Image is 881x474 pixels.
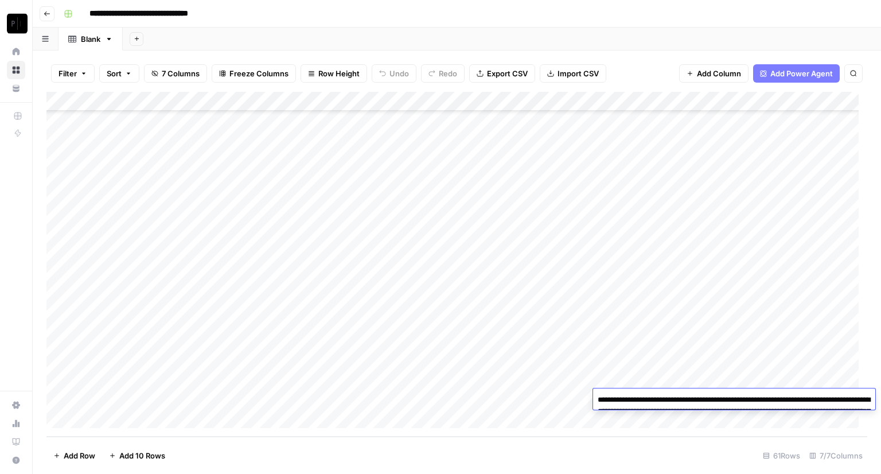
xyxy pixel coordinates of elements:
[99,64,139,83] button: Sort
[540,64,606,83] button: Import CSV
[107,68,122,79] span: Sort
[59,68,77,79] span: Filter
[389,68,409,79] span: Undo
[59,28,123,50] a: Blank
[7,42,25,61] a: Home
[51,64,95,83] button: Filter
[229,68,289,79] span: Freeze Columns
[439,68,457,79] span: Redo
[162,68,200,79] span: 7 Columns
[558,68,599,79] span: Import CSV
[7,451,25,469] button: Help + Support
[301,64,367,83] button: Row Height
[7,13,28,34] img: Paragon Intel - Copyediting Logo
[119,450,165,461] span: Add 10 Rows
[7,9,25,38] button: Workspace: Paragon Intel - Copyediting
[81,33,100,45] div: Blank
[421,64,465,83] button: Redo
[7,433,25,451] a: Learning Hub
[7,61,25,79] a: Browse
[697,68,741,79] span: Add Column
[7,414,25,433] a: Usage
[7,396,25,414] a: Settings
[64,450,95,461] span: Add Row
[770,68,833,79] span: Add Power Agent
[372,64,416,83] button: Undo
[469,64,535,83] button: Export CSV
[318,68,360,79] span: Row Height
[679,64,749,83] button: Add Column
[46,446,102,465] button: Add Row
[144,64,207,83] button: 7 Columns
[487,68,528,79] span: Export CSV
[753,64,840,83] button: Add Power Agent
[758,446,805,465] div: 61 Rows
[805,446,867,465] div: 7/7 Columns
[7,79,25,98] a: Your Data
[212,64,296,83] button: Freeze Columns
[102,446,172,465] button: Add 10 Rows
